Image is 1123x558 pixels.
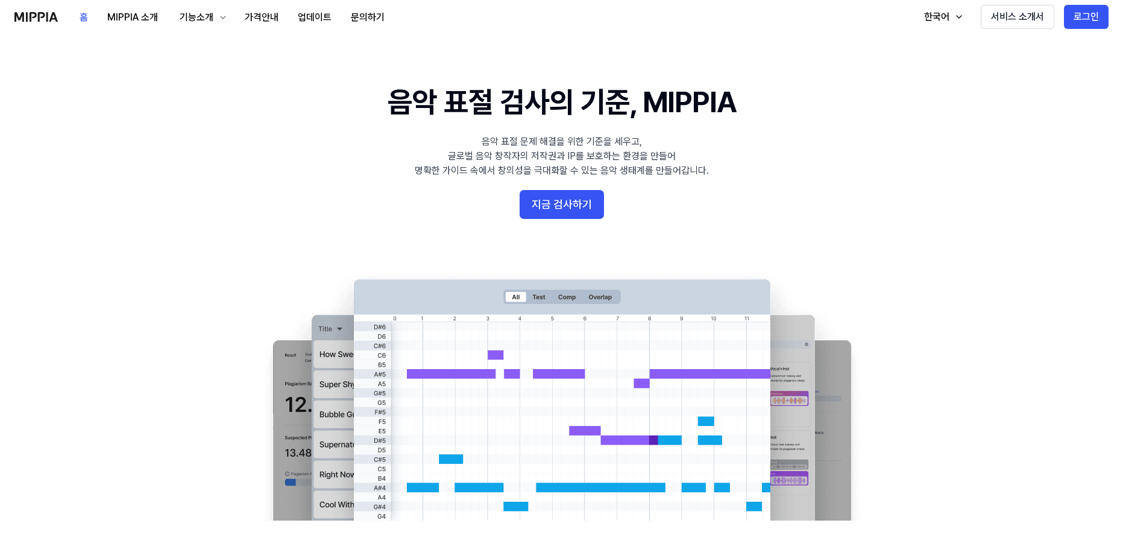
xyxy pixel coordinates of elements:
[14,12,58,22] img: logo
[922,10,952,24] div: 한국어
[288,1,341,34] a: 업데이트
[288,5,341,30] button: 업데이트
[912,5,971,29] button: 한국어
[388,82,735,122] h1: 음악 표절 검사의 기준, MIPPIA
[235,5,288,30] button: 가격안내
[248,267,875,521] img: main Image
[70,5,98,30] button: 홈
[981,5,1054,29] button: 서비스 소개서
[98,5,168,30] button: MIPPIA 소개
[1064,5,1109,29] button: 로그인
[70,1,98,34] a: 홈
[520,190,604,219] button: 지금 검사하기
[168,5,235,30] button: 기능소개
[177,10,216,25] div: 기능소개
[415,135,709,178] div: 음악 표절 문제 해결을 위한 기준을 세우고, 글로벌 음악 창작자의 저작권과 IP를 보호하는 환경을 만들어 명확한 가이드 속에서 창의성을 극대화할 수 있는 음악 생태계를 만들어...
[341,5,394,30] button: 문의하기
